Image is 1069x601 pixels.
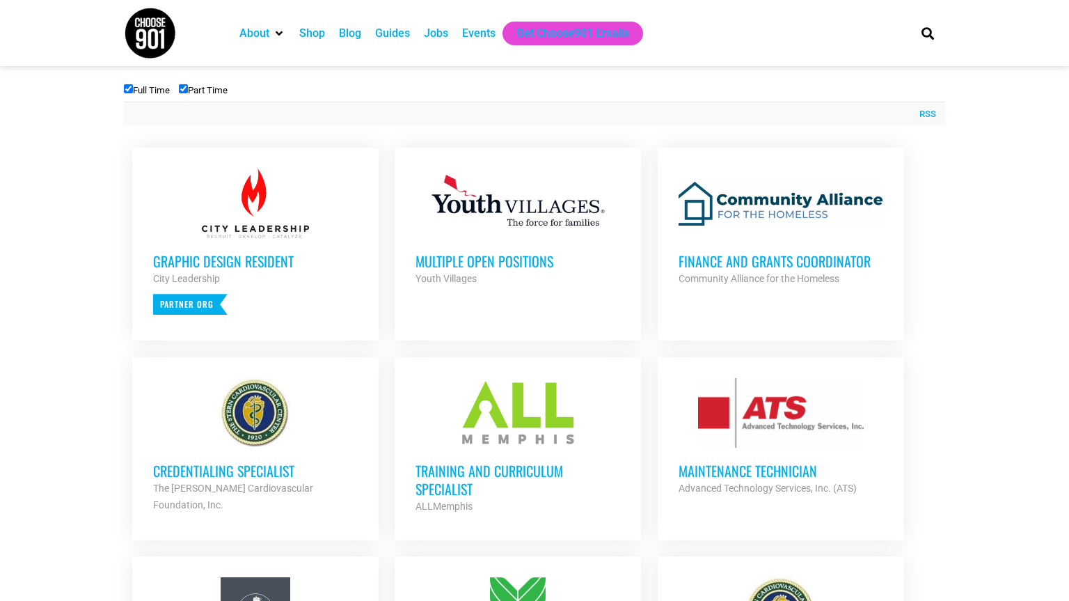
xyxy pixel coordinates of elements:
h3: Multiple Open Positions [415,252,620,270]
a: About [239,25,269,42]
strong: City Leadership [153,273,220,284]
a: Shop [299,25,325,42]
a: Blog [339,25,361,42]
p: Partner Org [153,294,228,315]
a: Guides [375,25,410,42]
h3: Maintenance Technician [679,462,883,480]
input: Full Time [124,84,133,93]
h3: Credentialing Specialist [153,462,358,480]
a: Training and Curriculum Specialist ALLMemphis [395,357,641,536]
label: Full Time [124,85,170,95]
strong: The [PERSON_NAME] Cardiovascular Foundation, Inc. [153,483,313,510]
a: RSS [912,107,936,121]
strong: Community Alliance for the Homeless [679,273,839,284]
div: Search [917,22,940,45]
strong: ALLMemphis [415,501,473,512]
a: Events [462,25,496,42]
a: Graphic Design Resident City Leadership Partner Org [132,148,379,336]
a: Jobs [424,25,448,42]
strong: Advanced Technology Services, Inc. (ATS) [679,483,857,494]
a: Credentialing Specialist The [PERSON_NAME] Cardiovascular Foundation, Inc. [132,357,379,534]
div: About [232,22,292,45]
nav: Main nav [232,22,898,45]
a: Finance and Grants Coordinator Community Alliance for the Homeless [658,148,904,308]
h3: Training and Curriculum Specialist [415,462,620,498]
strong: Youth Villages [415,273,477,284]
label: Part Time [179,85,228,95]
a: Multiple Open Positions Youth Villages [395,148,641,308]
a: Get Choose901 Emails [516,25,629,42]
a: Maintenance Technician Advanced Technology Services, Inc. (ATS) [658,357,904,517]
h3: Graphic Design Resident [153,252,358,270]
h3: Finance and Grants Coordinator [679,252,883,270]
input: Part Time [179,84,188,93]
